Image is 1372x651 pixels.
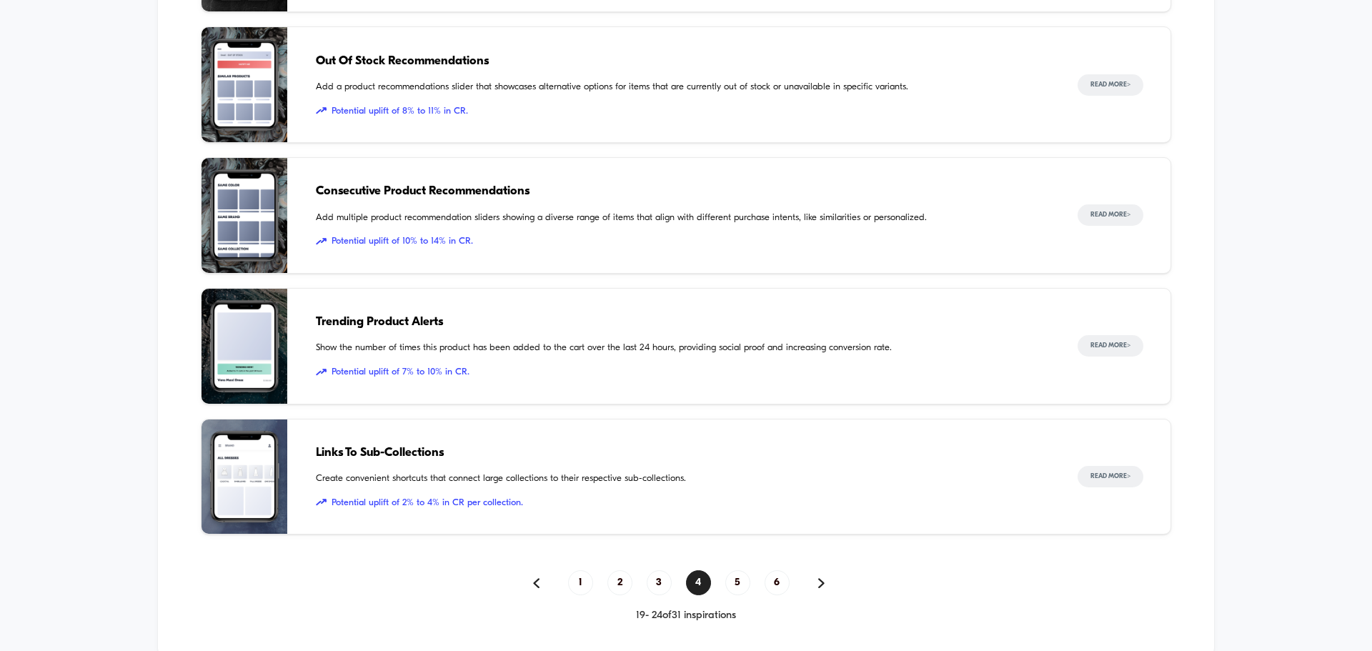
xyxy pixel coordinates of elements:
[316,52,1049,71] span: Out Of Stock Recommendations
[533,578,540,588] img: pagination back
[316,444,1049,462] span: Links To Sub-Collections
[818,578,825,588] img: pagination forward
[316,496,1049,510] span: Potential uplift of 2% to 4% in CR per collection.
[765,570,790,595] span: 6
[725,570,750,595] span: 5
[316,365,1049,379] span: Potential uplift of 7% to 10% in CR.
[202,289,287,404] img: Show the number of times this product has been added to the cart over the last 24 hours, providin...
[316,80,1049,94] span: Add a product recommendations slider that showcases alternative options for items that are curren...
[202,419,287,535] img: Create convenient shortcuts that connect large collections to their respective sub-collections.
[202,158,287,273] img: Add multiple product recommendation sliders showing a diverse range of items that align with diff...
[1078,74,1143,96] button: Read More>
[316,234,1049,249] span: Potential uplift of 10% to 14% in CR.
[316,104,1049,119] span: Potential uplift of 8% to 11% in CR.
[647,570,672,595] span: 3
[202,27,287,142] img: Add a product recommendations slider that showcases alternative options for items that are curren...
[316,182,1049,201] span: Consecutive Product Recommendations
[316,211,1049,225] span: Add multiple product recommendation sliders showing a diverse range of items that align with diff...
[1078,204,1143,226] button: Read More>
[201,610,1171,622] div: 19 - 24 of 31 inspirations
[686,570,711,595] span: 4
[316,472,1049,486] span: Create convenient shortcuts that connect large collections to their respective sub-collections.
[316,313,1049,332] span: Trending Product Alerts
[316,341,1049,355] span: Show the number of times this product has been added to the cart over the last 24 hours, providin...
[1078,466,1143,487] button: Read More>
[607,570,632,595] span: 2
[568,570,593,595] span: 1
[1078,335,1143,357] button: Read More>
